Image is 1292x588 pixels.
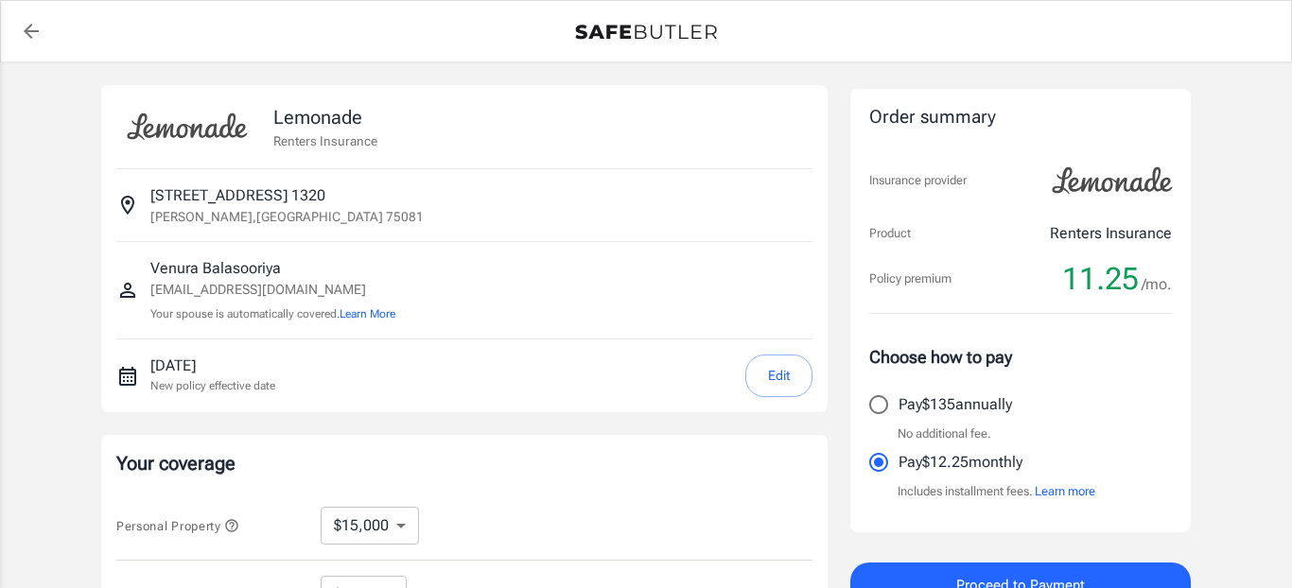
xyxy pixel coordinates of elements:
p: Choose how to pay [869,344,1172,370]
p: [PERSON_NAME] , [GEOGRAPHIC_DATA] 75081 [150,207,424,226]
p: [STREET_ADDRESS] 1320 [150,184,325,207]
p: Insurance provider [869,171,967,190]
p: Pay $12.25 monthly [899,451,1022,474]
svg: Insured person [116,279,139,302]
p: Includes installment fees. [898,482,1095,501]
button: Learn more [1035,482,1095,501]
span: Personal Property [116,519,239,533]
button: Learn More [340,305,395,322]
p: No additional fee. [898,424,991,443]
p: Policy premium [869,269,952,288]
img: Lemonade [116,100,258,153]
a: back to quotes [12,12,50,50]
button: Edit [745,355,812,397]
img: Back to quotes [575,25,717,40]
p: [DATE] [150,355,275,377]
p: Renters Insurance [1050,222,1172,245]
p: Venura Balasooriya [150,257,395,280]
p: New policy effective date [150,377,275,394]
p: Your coverage [116,450,812,476]
button: Personal Property [116,514,239,537]
p: Lemonade [273,103,377,131]
p: Renters Insurance [273,131,377,150]
div: Order summary [869,104,1172,131]
span: 11.25 [1062,260,1139,298]
img: Lemonade [1041,154,1183,207]
p: Your spouse is automatically covered. [150,305,395,323]
p: [EMAIL_ADDRESS][DOMAIN_NAME] [150,280,395,300]
p: Product [869,224,911,243]
svg: New policy start date [116,365,139,388]
p: Pay $135 annually [899,393,1012,416]
span: /mo. [1142,271,1172,298]
svg: Insured address [116,194,139,216]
